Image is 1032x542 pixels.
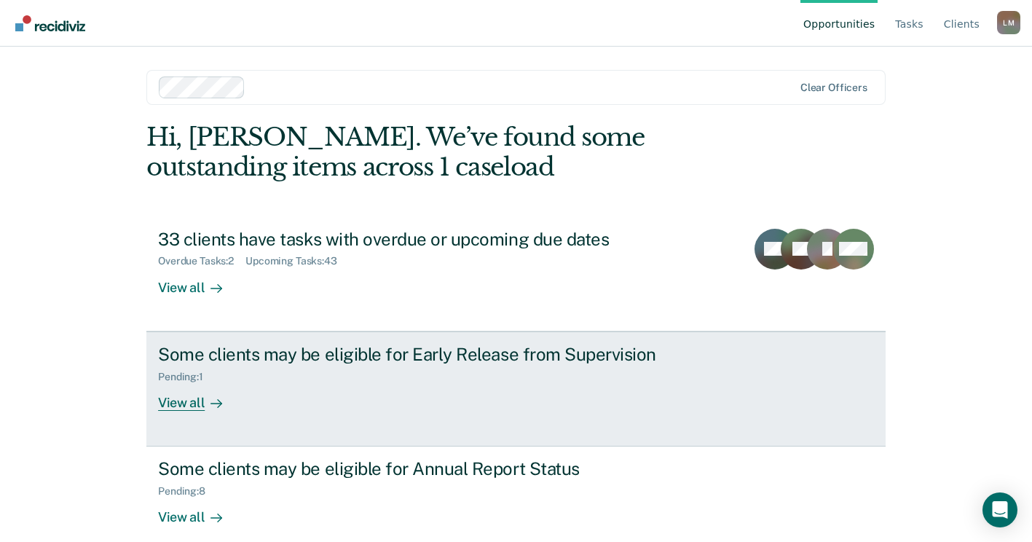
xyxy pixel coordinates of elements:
[158,371,215,383] div: Pending : 1
[158,344,669,365] div: Some clients may be eligible for Early Release from Supervision
[245,255,349,267] div: Upcoming Tasks : 43
[800,82,867,94] div: Clear officers
[158,498,240,526] div: View all
[158,458,669,479] div: Some clients may be eligible for Annual Report Status
[158,382,240,411] div: View all
[15,15,85,31] img: Recidiviz
[158,485,217,498] div: Pending : 8
[158,267,240,296] div: View all
[146,217,886,331] a: 33 clients have tasks with overdue or upcoming due datesOverdue Tasks:2Upcoming Tasks:43View all
[997,11,1020,34] div: L M
[997,11,1020,34] button: Profile dropdown button
[158,255,245,267] div: Overdue Tasks : 2
[158,229,669,250] div: 33 clients have tasks with overdue or upcoming due dates
[146,122,738,182] div: Hi, [PERSON_NAME]. We’ve found some outstanding items across 1 caseload
[982,492,1017,527] div: Open Intercom Messenger
[146,331,886,447] a: Some clients may be eligible for Early Release from SupervisionPending:1View all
